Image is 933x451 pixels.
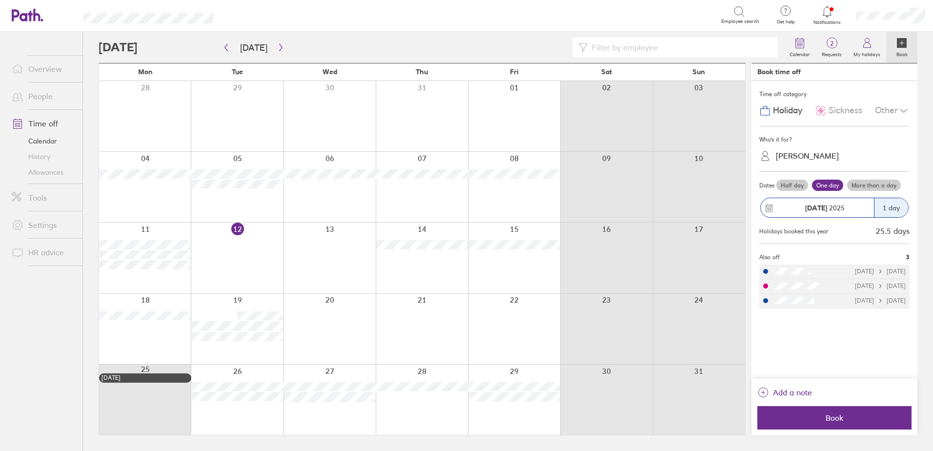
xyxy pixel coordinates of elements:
[855,283,906,289] div: [DATE] [DATE]
[816,49,848,58] label: Requests
[874,198,908,217] div: 1 day
[4,188,82,207] a: Tools
[759,132,910,147] div: Who's it for?
[757,385,812,400] button: Add a note
[138,68,153,76] span: Mon
[812,180,843,191] label: One day
[855,268,906,275] div: [DATE] [DATE]
[510,68,519,76] span: Fri
[4,59,82,79] a: Overview
[784,32,816,63] a: Calendar
[757,68,801,76] div: Book time off
[764,413,905,422] span: Book
[816,40,848,47] span: 2
[721,19,759,24] span: Employee search
[4,215,82,235] a: Settings
[805,204,845,212] span: 2025
[759,228,829,235] div: Holidays booked this year
[4,243,82,262] a: HR advice
[811,5,843,25] a: Notifications
[232,68,243,76] span: Tue
[757,406,912,430] button: Book
[891,49,913,58] label: Book
[829,105,862,116] span: Sickness
[886,32,917,63] a: Book
[784,49,816,58] label: Calendar
[4,149,82,164] a: History
[759,193,910,223] button: [DATE] 20251 day
[323,68,337,76] span: Wed
[875,102,910,120] div: Other
[4,133,82,149] a: Calendar
[805,204,827,212] strong: [DATE]
[588,38,772,57] input: Filter by employee
[848,32,886,63] a: My holidays
[816,32,848,63] a: 2Requests
[906,254,910,261] span: 3
[101,374,189,381] div: [DATE]
[4,114,82,133] a: Time off
[240,10,264,19] div: Search
[4,164,82,180] a: Allowances
[811,20,843,25] span: Notifications
[692,68,705,76] span: Sun
[759,87,910,102] div: Time off category
[848,49,886,58] label: My holidays
[855,297,906,304] div: [DATE] [DATE]
[776,151,839,161] div: [PERSON_NAME]
[416,68,428,76] span: Thu
[601,68,612,76] span: Sat
[773,385,812,400] span: Add a note
[232,40,275,56] button: [DATE]
[773,105,802,116] span: Holiday
[776,180,808,191] label: Half day
[759,182,774,189] span: Dates
[4,86,82,106] a: People
[770,19,802,25] span: Get help
[847,180,901,191] label: More than a day
[876,226,910,235] div: 25.5 days
[759,254,780,261] span: Also off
